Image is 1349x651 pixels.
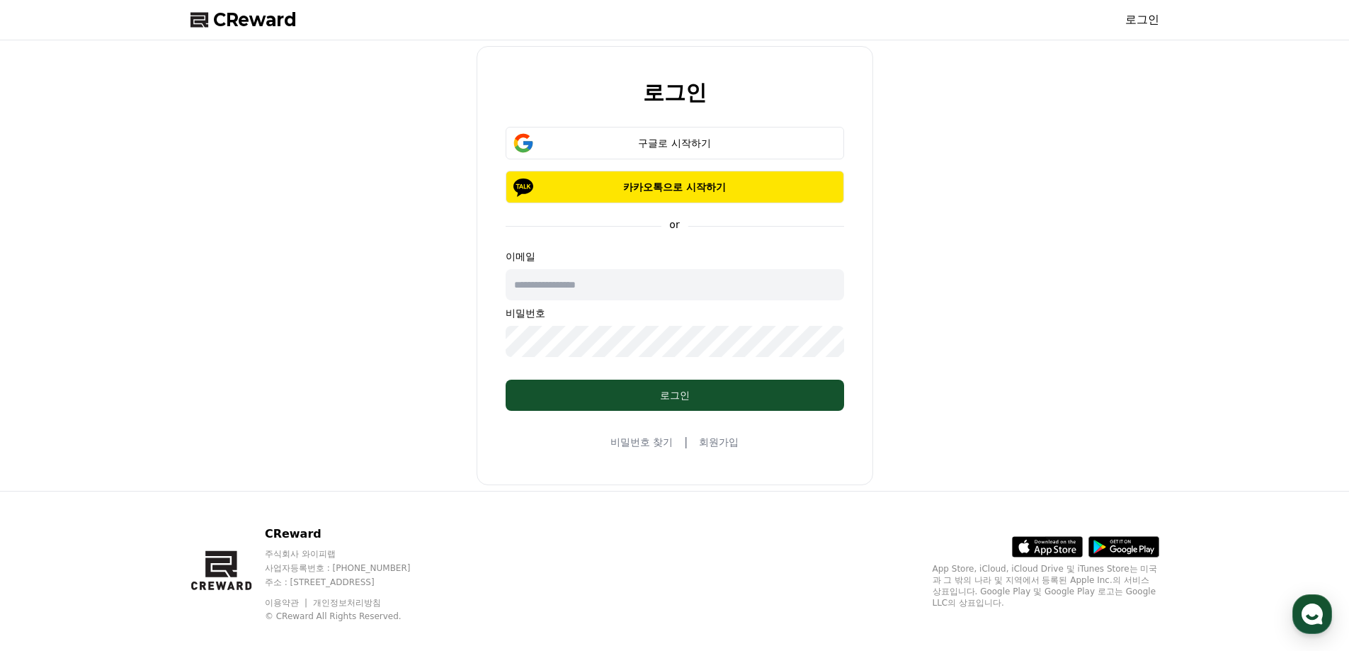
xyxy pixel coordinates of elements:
[526,180,824,194] p: 카카오톡으로 시작하기
[190,9,297,31] a: CReward
[506,249,844,264] p: 이메일
[534,388,816,402] div: 로그인
[93,449,183,485] a: 대화
[506,171,844,203] button: 카카오톡으로 시작하기
[661,217,688,232] p: or
[219,470,236,482] span: 설정
[265,598,309,608] a: 이용약관
[506,306,844,320] p: 비밀번호
[4,449,93,485] a: 홈
[1125,11,1159,28] a: 로그인
[183,449,272,485] a: 설정
[684,434,688,451] span: |
[506,127,844,159] button: 구글로 시작하기
[933,563,1159,608] p: App Store, iCloud, iCloud Drive 및 iTunes Store는 미국과 그 밖의 나라 및 지역에서 등록된 Apple Inc.의 서비스 상표입니다. Goo...
[610,435,673,449] a: 비밀번호 찾기
[265,548,438,560] p: 주식회사 와이피랩
[526,136,824,150] div: 구글로 시작하기
[265,562,438,574] p: 사업자등록번호 : [PHONE_NUMBER]
[130,471,147,482] span: 대화
[643,81,707,104] h2: 로그인
[213,9,297,31] span: CReward
[45,470,53,482] span: 홈
[265,577,438,588] p: 주소 : [STREET_ADDRESS]
[699,435,739,449] a: 회원가입
[265,526,438,543] p: CReward
[506,380,844,411] button: 로그인
[265,611,438,622] p: © CReward All Rights Reserved.
[313,598,381,608] a: 개인정보처리방침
